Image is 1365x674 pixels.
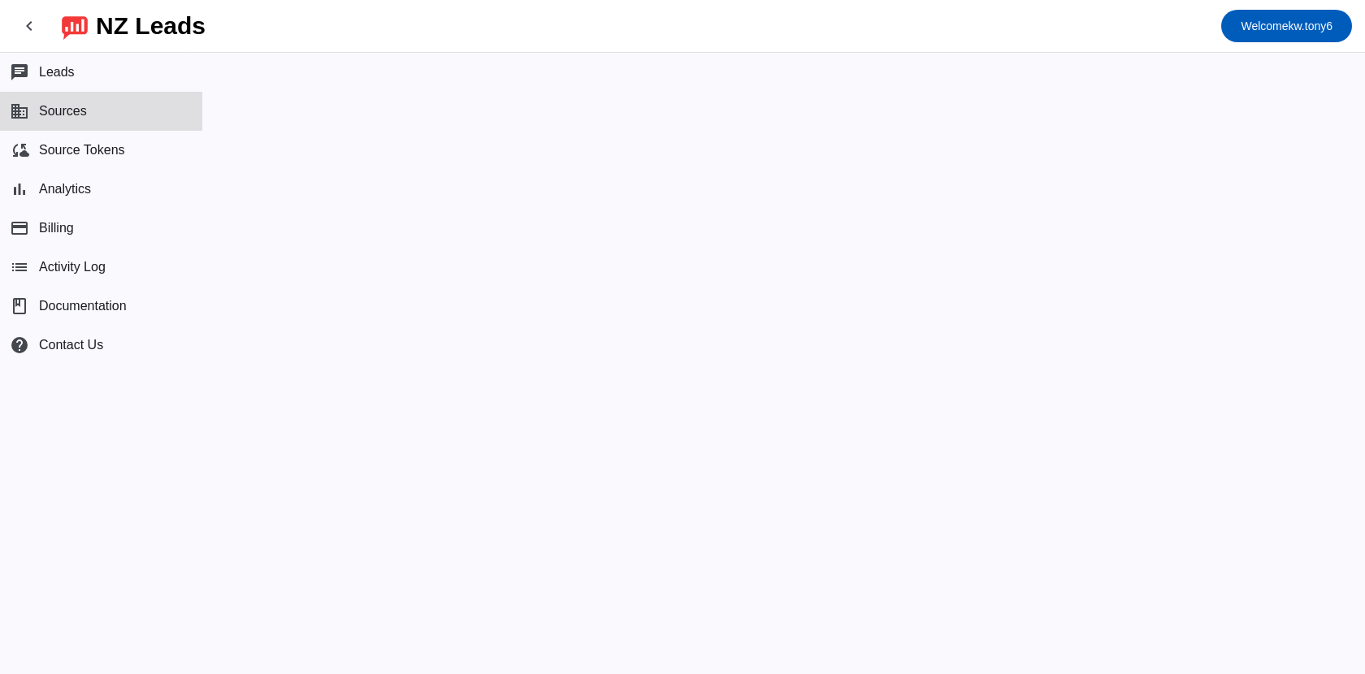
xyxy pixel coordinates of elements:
span: Sources [39,104,87,119]
span: kw.tony6 [1241,15,1332,37]
span: Analytics [39,182,91,197]
span: Contact Us [39,338,103,352]
span: Activity Log [39,260,106,274]
mat-icon: chat [10,63,29,82]
mat-icon: help [10,335,29,355]
span: Source Tokens [39,143,125,158]
span: Leads [39,65,75,80]
mat-icon: bar_chart [10,179,29,199]
mat-icon: list [10,257,29,277]
mat-icon: business [10,102,29,121]
mat-icon: cloud_sync [10,140,29,160]
button: Welcomekw.tony6 [1221,10,1352,42]
mat-icon: payment [10,218,29,238]
span: Documentation [39,299,127,313]
span: Billing [39,221,74,235]
span: book [10,296,29,316]
span: Welcome [1241,19,1288,32]
img: logo [62,12,88,40]
mat-icon: chevron_left [19,16,39,36]
div: NZ Leads [96,15,206,37]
